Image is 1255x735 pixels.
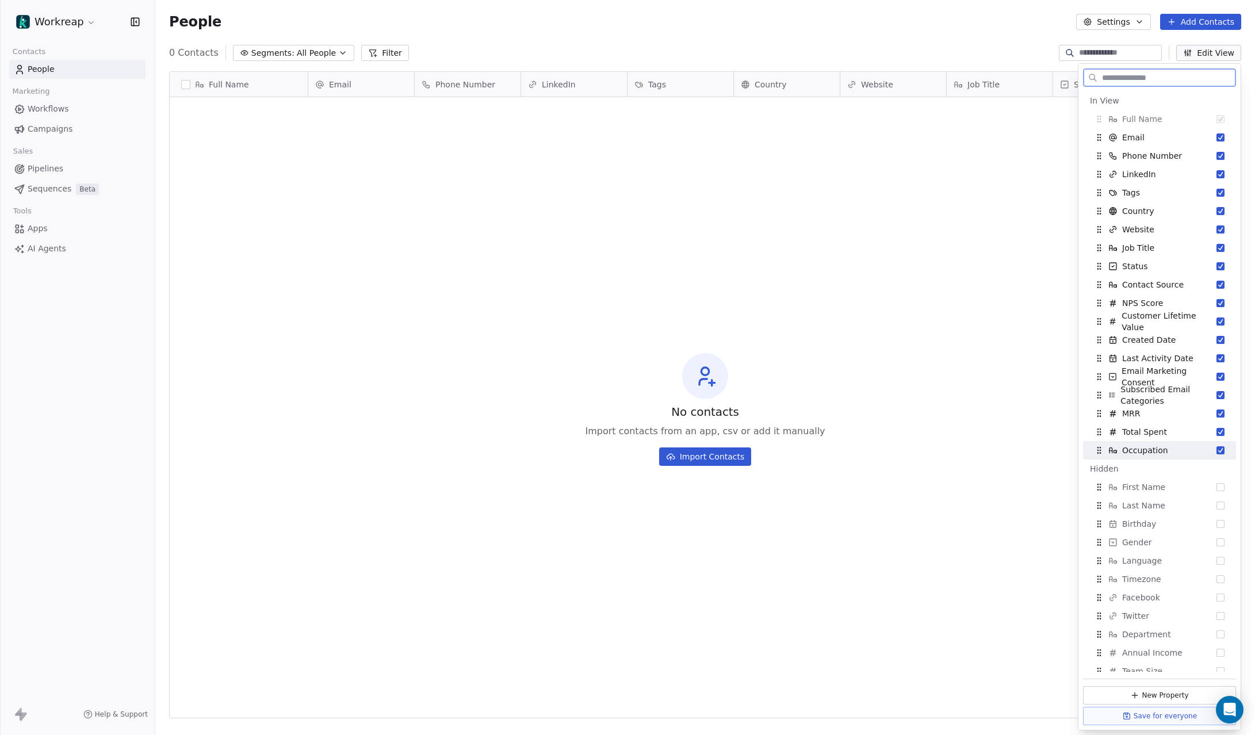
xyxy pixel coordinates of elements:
span: People [169,13,221,30]
span: Timezone [1122,573,1161,585]
span: Twitter [1122,610,1149,622]
span: Contact Source [1122,279,1184,290]
div: Subscribed Email Categories [1083,386,1236,404]
div: Website [840,72,946,97]
img: Workreap-favicon-emblem.png [16,15,30,29]
div: Job Title [947,72,1053,97]
span: Tags [1122,187,1140,198]
button: Filter [361,45,409,61]
span: Country [1122,205,1154,217]
span: Subscribed Email Categories [1120,384,1216,407]
a: Campaigns [9,120,146,139]
button: Save for everyone [1083,707,1236,725]
div: LinkedIn [1083,165,1236,183]
span: Workflows [28,103,69,115]
a: AI Agents [9,239,146,258]
span: Language [1122,555,1162,566]
span: Sales [8,143,38,160]
span: Full Name [209,79,249,90]
span: Last Name [1122,500,1165,511]
span: Contacts [7,43,51,60]
div: grid [170,97,308,691]
span: Campaigns [28,123,72,135]
span: Gender [1122,537,1152,548]
div: Department [1083,625,1236,644]
div: First Name [1083,478,1236,496]
div: Tags [627,72,733,97]
span: Tags [648,79,666,90]
span: LinkedIn [542,79,576,90]
div: Full Name [1083,110,1236,128]
div: Occupation [1083,441,1236,460]
a: Import Contacts [659,443,752,466]
span: MRR [1122,408,1141,419]
span: People [28,63,55,75]
div: Phone Number [415,72,521,97]
div: Team Size [1083,662,1236,680]
span: Marketing [7,83,55,100]
a: People [9,60,146,79]
span: Email Marketing Consent [1122,365,1216,388]
button: New Property [1083,686,1236,705]
div: Last Name [1083,496,1236,515]
div: Timezone [1083,570,1236,588]
span: Website [1122,224,1154,235]
span: 0 Contacts [169,46,219,60]
span: Job Title [967,79,1000,90]
span: Workreap [35,14,84,29]
div: Created Date [1083,331,1236,349]
div: Open Intercom Messenger [1216,696,1243,723]
span: Status [1074,79,1100,90]
div: Birthday [1083,515,1236,533]
span: Department [1122,629,1171,640]
div: Annual Income [1083,644,1236,662]
span: Website [861,79,893,90]
span: Occupation [1122,445,1168,456]
button: Add Contacts [1160,14,1241,30]
span: Email [329,79,351,90]
span: Status [1122,261,1148,272]
div: Last Activity Date [1083,349,1236,367]
span: Job Title [1122,242,1154,254]
span: All People [297,47,336,59]
span: Phone Number [435,79,495,90]
a: Help & Support [83,710,148,719]
div: Website [1083,220,1236,239]
div: Contact Source [1083,275,1236,294]
span: Import contacts from an app, csv or add it manually [585,424,825,438]
div: Total Spent [1083,423,1236,441]
span: No contacts [671,404,739,420]
div: NPS Score [1083,294,1236,312]
div: Email [308,72,414,97]
span: Help & Support [95,710,148,719]
span: Customer Lifetime Value [1122,310,1216,333]
div: Hidden [1090,463,1229,474]
div: Tags [1083,183,1236,202]
a: Apps [9,219,146,238]
span: Last Activity Date [1122,353,1193,364]
div: Status [1053,72,1159,97]
a: SequencesBeta [9,179,146,198]
span: NPS Score [1122,297,1163,309]
span: Segments: [251,47,294,59]
div: Status [1083,257,1236,275]
div: Twitter [1083,607,1236,625]
div: Facebook [1083,588,1236,607]
div: In View [1090,95,1229,106]
span: Email [1122,132,1145,143]
button: Settings [1076,14,1150,30]
div: Email Marketing Consent [1083,367,1236,386]
div: MRR [1083,404,1236,423]
span: Facebook [1122,592,1160,603]
span: Phone Number [1122,150,1182,162]
button: Edit View [1176,45,1241,61]
span: Tools [8,202,36,220]
div: Email [1083,128,1236,147]
span: Created Date [1122,334,1176,346]
span: Apps [28,223,48,235]
a: Pipelines [9,159,146,178]
span: Total Spent [1122,426,1167,438]
div: Full Name [170,72,308,97]
span: Annual Income [1122,647,1183,659]
span: Full Name [1122,113,1162,125]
